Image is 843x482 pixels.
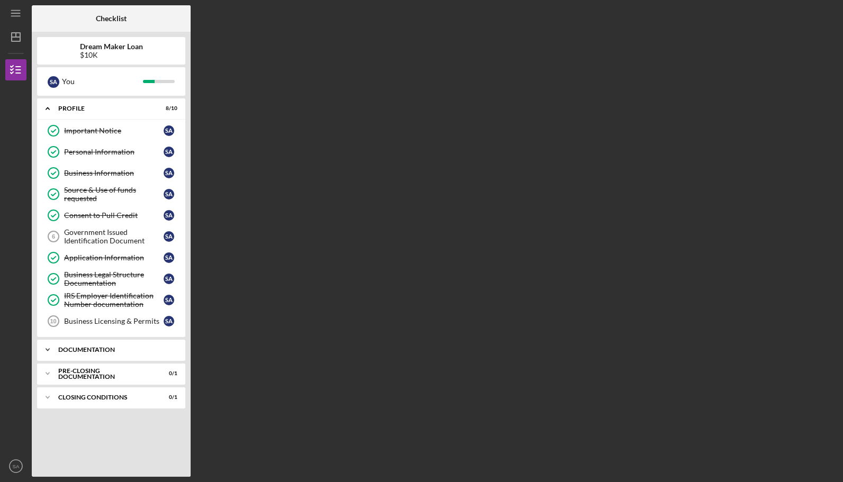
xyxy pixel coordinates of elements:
tspan: 10 [50,318,56,324]
a: IRS Employer Identification Number documentationSA [42,289,180,311]
div: 0 / 1 [158,394,177,401]
a: Consent to Pull CreditSA [42,205,180,226]
div: S A [164,274,174,284]
div: Closing Conditions [58,394,151,401]
div: You [62,72,143,90]
div: Documentation [58,347,172,353]
div: S A [164,295,174,305]
div: S A [164,125,174,136]
div: Application Information [64,253,164,262]
tspan: 6 [52,233,55,240]
a: 6Government Issued Identification DocumentSA [42,226,180,247]
div: 0 / 1 [158,370,177,377]
div: S A [164,189,174,199]
div: S A [164,231,174,242]
a: Source & Use of funds requestedSA [42,184,180,205]
b: Dream Maker Loan [80,42,143,51]
div: $10K [80,51,143,59]
div: Profile [58,105,151,112]
div: Business Legal Structure Documentation [64,270,164,287]
a: 10Business Licensing & PermitsSA [42,311,180,332]
a: Business Legal Structure DocumentationSA [42,268,180,289]
b: Checklist [96,14,127,23]
div: S A [48,76,59,88]
div: Government Issued Identification Document [64,228,164,245]
div: Personal Information [64,148,164,156]
div: Pre-Closing Documentation [58,368,151,380]
div: S A [164,252,174,263]
div: Source & Use of funds requested [64,186,164,203]
div: IRS Employer Identification Number documentation [64,292,164,308]
div: Business Information [64,169,164,177]
div: S A [164,168,174,178]
a: Business InformationSA [42,162,180,184]
div: Consent to Pull Credit [64,211,164,220]
a: Application InformationSA [42,247,180,268]
button: SA [5,456,26,477]
div: S A [164,210,174,221]
a: Important NoticeSA [42,120,180,141]
div: 8 / 10 [158,105,177,112]
a: Personal InformationSA [42,141,180,162]
div: Business Licensing & Permits [64,317,164,325]
text: SA [13,463,20,469]
div: Important Notice [64,126,164,135]
div: S A [164,316,174,326]
div: S A [164,147,174,157]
